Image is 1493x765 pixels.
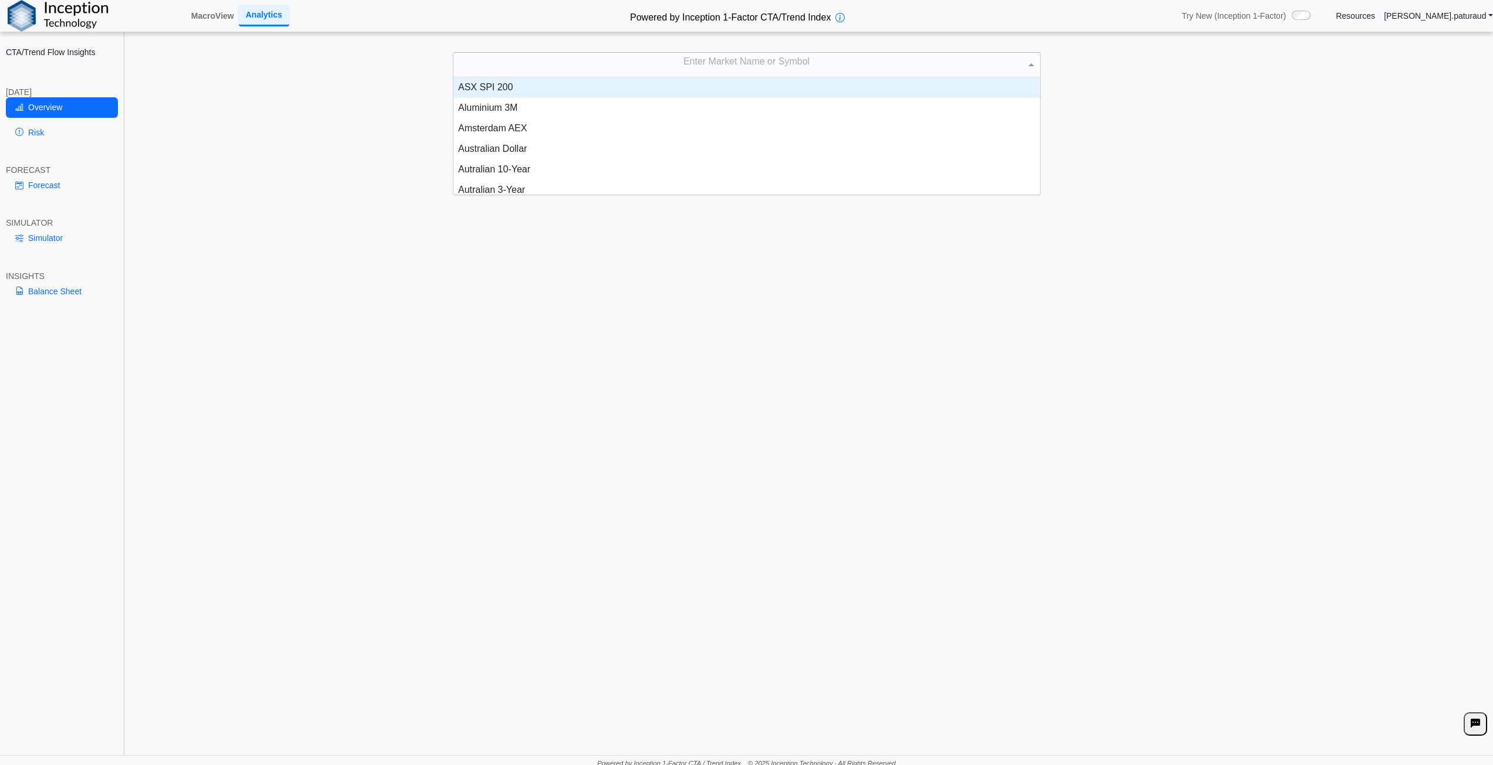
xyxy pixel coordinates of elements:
div: FORECAST [6,165,118,175]
div: Australian Dollar [453,139,1040,159]
span: Try New (Inception 1-Factor) [1182,11,1287,21]
div: ASX SPI 200 [453,77,1040,98]
div: Aluminium 3M [453,98,1040,118]
div: Autralian 10-Year [453,159,1040,180]
a: Balance Sheet [6,281,118,301]
div: Enter Market Name or Symbol [453,53,1040,77]
h2: Powered by Inception 1-Factor CTA/Trend Index [625,7,835,24]
a: Analytics [239,5,289,26]
a: Forecast [6,175,118,195]
div: grid [453,77,1040,195]
div: SIMULATOR [6,217,118,228]
a: [PERSON_NAME].paturaud [1384,11,1493,21]
a: Overview [6,97,118,117]
h3: Please Select an Asset to Start [128,157,1490,169]
div: INSIGHTS [6,271,118,281]
div: Amsterdam AEX [453,118,1040,139]
a: MacroView [187,6,239,26]
h5: Positioning data updated at previous day close; Price and Flow estimates updated intraday (15-min... [133,111,1487,118]
a: Simulator [6,228,118,248]
a: Resources [1336,11,1375,21]
div: Autralian 3-Year [453,180,1040,200]
h2: CTA/Trend Flow Insights [6,47,118,57]
div: [DATE] [6,87,118,97]
a: Risk [6,123,118,142]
